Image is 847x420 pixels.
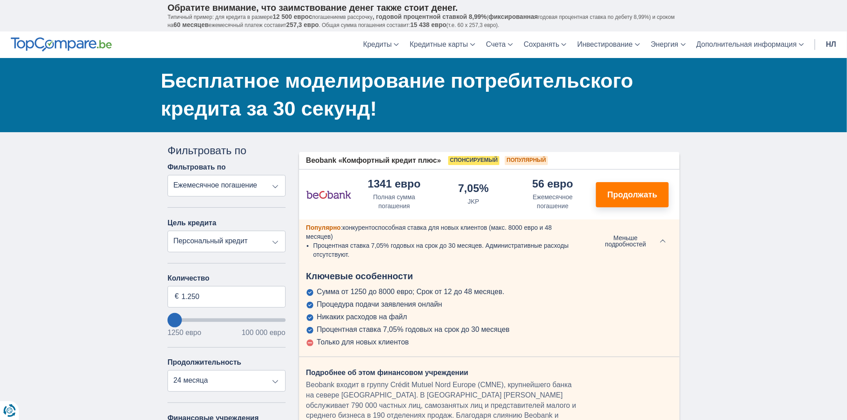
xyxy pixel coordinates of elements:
font: Популярно [306,224,341,231]
a: Счета [481,31,518,58]
font: ( [487,14,489,20]
font: (т.е. 60 x 257,3 евро). [446,22,499,28]
a: нл [821,31,842,58]
font: Процентная ставка 7,05% годовых на срок до 30 месяцев [317,326,510,333]
font: Ключевые особенности [306,271,413,281]
font: Процедура подачи заявления онлайн [317,300,442,308]
a: Сохранять [518,31,572,58]
font: 12 500 евро [273,13,309,20]
a: Инвестирование [572,31,645,58]
font: Полная сумма погашения [373,193,415,210]
font: € [175,292,179,300]
font: нл [826,40,836,48]
font: в рассрочку [343,14,373,20]
font: , годовой процентной ставкой 8,99% [373,13,487,20]
font: Процентная ставка 7,05% годовых на срок до 30 месяцев. Административные расходы отсутствуют. [313,242,569,258]
font: 7,05% [458,182,489,194]
font: ежемесячный платеж составит [209,22,287,28]
font: Энергия [651,40,679,48]
font: JKP [468,198,479,205]
font: Продолжительность [168,358,241,366]
font: 257,3 евро [286,21,318,28]
font: Обратите внимание, что заимствование денег также стоит денег. [168,3,458,13]
font: годовая процентная ставка по дебету 8,99%) и сроком на [168,14,675,28]
button: Меньше подробностей [587,234,672,248]
font: Цель кредита [168,219,216,227]
font: Кредитные карты [410,40,468,48]
font: Счета [486,40,506,48]
font: 1250 евро [168,329,201,336]
a: Кредиты [358,31,405,58]
font: Сохранять [524,40,559,48]
img: TopCompare [11,37,112,52]
font: Никаких расходов на файл [317,313,407,321]
font: с [309,13,313,20]
font: 56 евро [532,178,573,190]
font: 1341 евро [368,178,420,190]
font: Ежемесячное погашение [533,193,573,210]
font: Только для новых клиентов [317,338,409,346]
button: Продолжать [596,182,669,207]
font: Фильтровать по [168,163,226,171]
font: Типичный пример: для кредита в размере [168,14,273,20]
font: : [341,224,343,231]
font: Популярный [507,157,546,163]
font: Спонсируемый [450,157,498,163]
input: хочуЗанять [168,318,286,322]
font: 100 000 евро [242,329,285,336]
a: Энергия [645,31,691,58]
font: . Общая сумма погашения составит: [319,22,410,28]
font: Инвестирование [577,40,633,48]
font: Подробнее об этом финансовом учреждении [306,369,468,376]
font: 60 месяцев [173,21,208,28]
font: Количество [168,274,209,282]
font: погашением [312,14,343,20]
font: Меньше подробностей [605,234,646,248]
font: Продолжать [608,190,657,199]
img: product.pl.alt Beobank [306,183,351,206]
font: фиксированная [489,13,538,20]
font: Фильтровать по [168,144,247,156]
font: Дополнительная информация [697,40,797,48]
a: Дополнительная информация [691,31,810,58]
font: конкурентоспособная ставка для новых клиентов (макс. 8000 евро и 48 месяцев) [306,224,552,240]
font: 15 438 евро [410,21,446,28]
font: Сумма от 1250 до 8000 евро; Срок от 12 до 48 месяцев. [317,288,505,295]
font: Кредиты [363,40,392,48]
font: Бесплатное моделирование потребительского кредита за 30 секунд! [161,69,633,120]
a: Кредитные карты [404,31,481,58]
font: Beobank «Комфортный кредит плюс» [306,156,441,164]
